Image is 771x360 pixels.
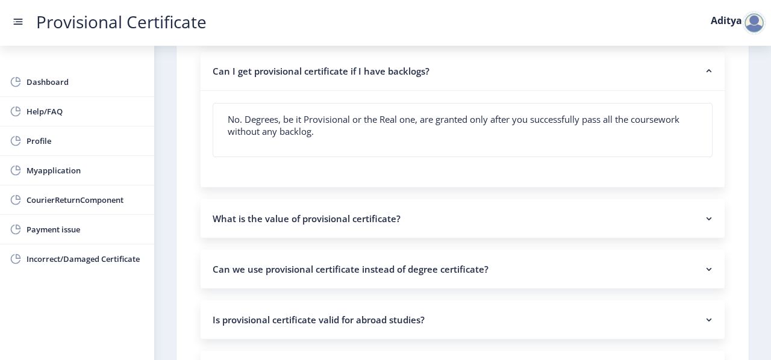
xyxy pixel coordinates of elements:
nb-accordion-item-header: Can we use provisional certificate instead of degree certificate? [201,250,725,288]
span: Incorrect/Damaged Certificate [27,252,145,266]
span: Profile [27,134,145,148]
p: No. Degrees, be it Provisional or the Real one, are granted only after you successfully pass all ... [228,113,698,137]
nb-accordion-item-header: What is the value of provisional certificate? [201,199,725,238]
nb-accordion-item-header: Is provisional certificate valid for abroad studies? [201,300,725,339]
a: Provisional Certificate [24,16,219,28]
nb-accordion-item-header: Can I get provisional certificate if I have backlogs? [201,52,725,91]
span: Dashboard [27,75,145,89]
span: CourierReturnComponent [27,193,145,207]
span: Payment issue [27,222,145,237]
span: Myapplication [27,163,145,178]
label: Aditya [711,16,742,25]
span: Help/FAQ [27,104,145,119]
